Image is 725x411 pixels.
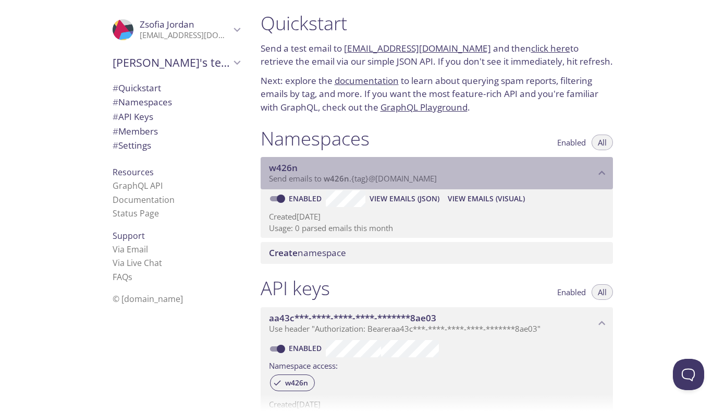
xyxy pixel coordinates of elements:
[113,271,132,283] a: FAQ
[113,82,118,94] span: #
[140,30,230,41] p: [EMAIL_ADDRESS][DOMAIN_NAME]
[592,284,613,300] button: All
[261,242,613,264] div: Create namespace
[261,157,613,189] div: w426n namespace
[269,247,346,259] span: namespace
[113,180,163,191] a: GraphQL API
[551,284,592,300] button: Enabled
[261,74,613,114] p: Next: explore the to learn about querying spam reports, filtering emails by tag, and more. If you...
[370,192,439,205] span: View Emails (JSON)
[113,96,172,108] span: Namespaces
[269,173,437,184] span: Send emails to . {tag} @[DOMAIN_NAME]
[113,96,118,108] span: #
[104,81,248,95] div: Quickstart
[128,271,132,283] span: s
[113,125,118,137] span: #
[335,75,399,87] a: documentation
[113,111,118,123] span: #
[270,374,315,391] div: w426n
[261,42,613,68] p: Send a test email to and then to retrieve the email via our simple JSON API. If you don't see it ...
[269,162,298,174] span: w426n
[279,378,314,388] span: w426n
[551,135,592,150] button: Enabled
[113,230,145,241] span: Support
[113,82,161,94] span: Quickstart
[287,194,326,203] a: Enabled
[104,49,248,76] div: Zsofia's team
[269,357,338,372] label: Namespace access:
[104,124,248,139] div: Members
[592,135,613,150] button: All
[113,194,175,205] a: Documentation
[113,139,151,151] span: Settings
[113,55,230,70] span: [PERSON_NAME]'s team
[287,343,326,353] a: Enabled
[113,139,118,151] span: #
[269,223,605,234] p: Usage: 0 parsed emails this month
[261,127,370,150] h1: Namespaces
[269,247,298,259] span: Create
[261,276,330,300] h1: API keys
[113,293,183,305] span: © [DOMAIN_NAME]
[324,173,349,184] span: w426n
[448,192,525,205] span: View Emails (Visual)
[673,359,704,390] iframe: Help Scout Beacon - Open
[104,110,248,124] div: API Keys
[113,166,154,178] span: Resources
[104,95,248,110] div: Namespaces
[104,13,248,47] div: Zsofia Jordan
[444,190,529,207] button: View Emails (Visual)
[104,138,248,153] div: Team Settings
[531,42,570,54] a: click here
[344,42,491,54] a: [EMAIL_ADDRESS][DOMAIN_NAME]
[113,244,148,255] a: Via Email
[113,111,153,123] span: API Keys
[261,11,613,35] h1: Quickstart
[140,18,194,30] span: Zsofia Jordan
[365,190,444,207] button: View Emails (JSON)
[113,208,159,219] a: Status Page
[380,101,468,113] a: GraphQL Playground
[113,125,158,137] span: Members
[269,211,605,222] p: Created [DATE]
[113,257,162,269] a: Via Live Chat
